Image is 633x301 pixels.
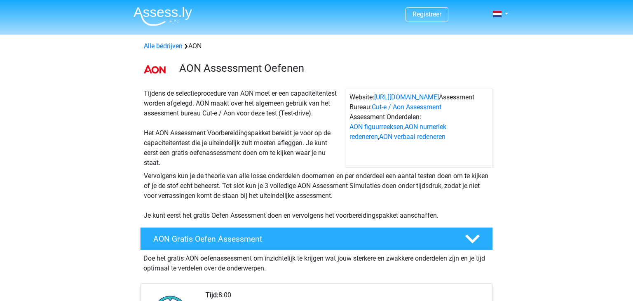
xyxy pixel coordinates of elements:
div: AON [141,41,492,51]
b: Tijd: [206,291,218,299]
h3: AON Assessment Oefenen [179,62,486,75]
div: Doe het gratis AON oefenassessment om inzichtelijk te krijgen wat jouw sterkere en zwakkere onder... [140,250,493,273]
img: Assessly [134,7,192,26]
a: [URL][DOMAIN_NAME] [374,93,439,101]
div: Vervolgens kun je de theorie van alle losse onderdelen doornemen en per onderdeel een aantal test... [141,171,492,221]
a: AON Gratis Oefen Assessment [137,227,496,250]
div: Website: Assessment Bureau: Assessment Onderdelen: , , [346,89,492,168]
a: Cut-e / Aon Assessment [372,103,441,111]
div: Tijdens de selectieprocedure van AON moet er een capaciteitentest worden afgelegd. AON maakt over... [141,89,346,168]
a: AON figuurreeksen [349,123,403,131]
h4: AON Gratis Oefen Assessment [153,234,452,244]
a: Registreer [413,10,441,18]
a: AON verbaal redeneren [379,133,445,141]
a: Alle bedrijven [144,42,183,50]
